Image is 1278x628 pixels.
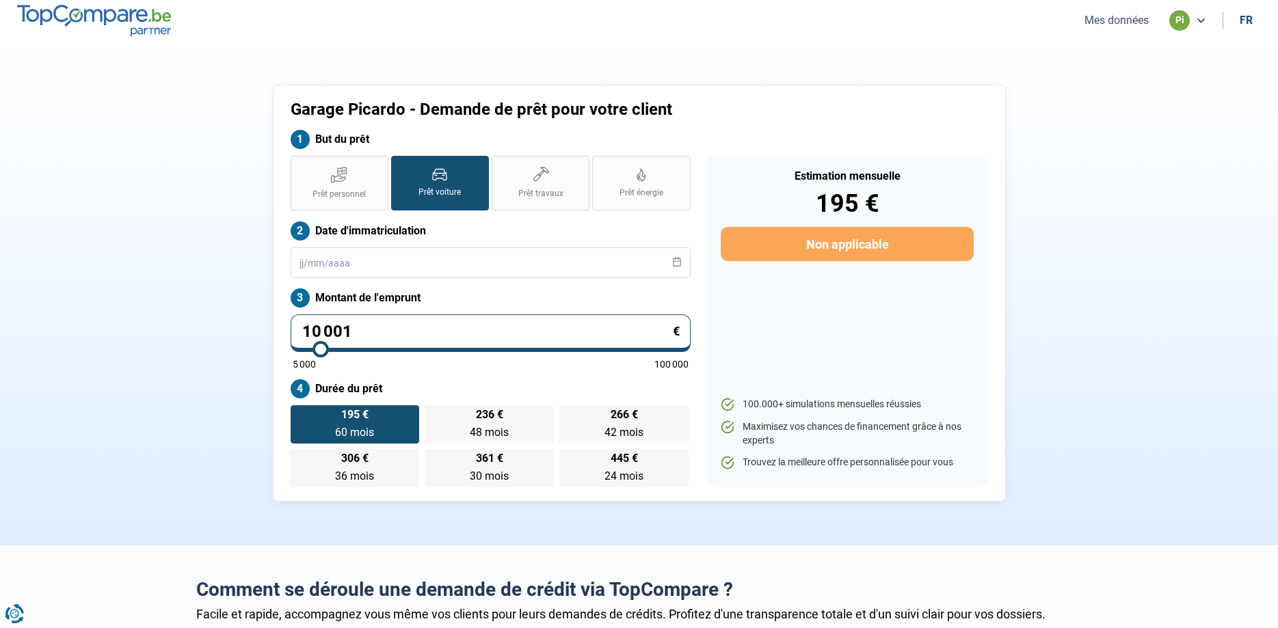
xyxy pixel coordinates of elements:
[721,398,973,411] li: 100.000+ simulations mensuelles réussies
[604,426,643,439] span: 42 mois
[17,5,171,36] img: TopCompare.be
[335,469,374,482] span: 36 mois
[291,100,810,120] h1: Garage Picardo - Demande de prêt pour votre client
[196,578,1082,601] h2: Comment se déroule une demande de crédit via TopCompare ?
[291,221,691,241] label: Date d'immatriculation
[721,456,973,469] li: Trouvez la meilleure offre personnalisée pour vous
[341,409,369,420] span: 195 €
[291,130,691,149] label: But du prêt
[1240,14,1253,27] div: fr
[476,453,503,464] span: 361 €
[291,288,691,308] label: Montant de l'emprunt
[518,188,563,200] span: Prêt travaux
[721,171,973,182] div: Estimation mensuelle
[196,607,1082,621] div: Facile et rapide, accompagnez vous même vos clients pour leurs demandes de crédits. Profitez d'un...
[620,187,663,199] span: Prêt énergie
[470,426,509,439] span: 48 mois
[721,227,973,261] button: Non applicable
[654,359,689,369] span: 100 000
[1169,10,1190,31] div: pi
[604,469,643,482] span: 24 mois
[335,426,374,439] span: 60 mois
[470,469,509,482] span: 30 mois
[476,409,503,420] span: 236 €
[721,420,973,447] li: Maximisez vos chances de financement grâce à nos experts
[293,359,316,369] span: 5 000
[312,189,366,200] span: Prêt personnel
[291,247,691,278] input: jj/mm/aaaa
[611,409,638,420] span: 266 €
[673,325,680,338] span: €
[291,379,691,398] label: Durée du prêt
[341,453,369,464] span: 306 €
[1080,13,1153,27] button: Mes données
[611,453,638,464] span: 445 €
[721,191,973,216] div: 195 €
[418,187,461,198] span: Prêt voiture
